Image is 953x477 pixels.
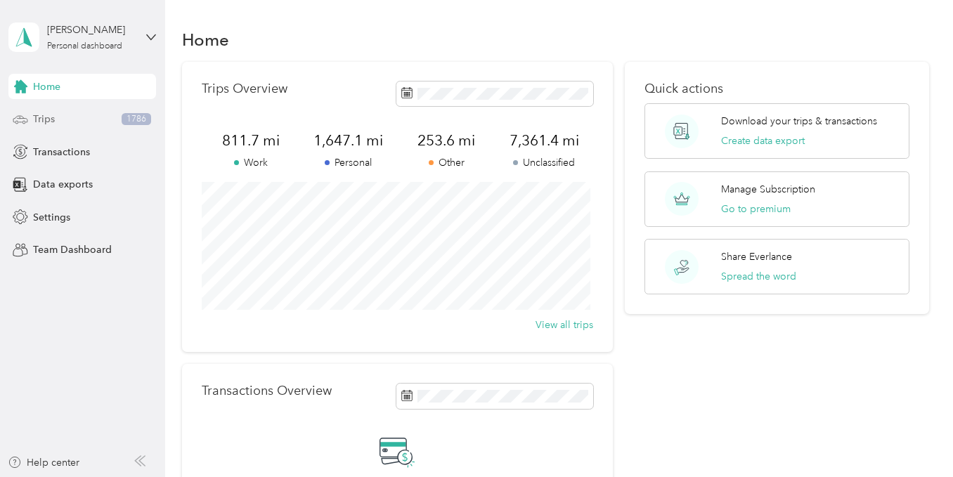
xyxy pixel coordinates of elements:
p: Transactions Overview [202,384,332,398]
button: View all trips [536,318,593,332]
p: Download your trips & transactions [721,114,877,129]
p: Share Everlance [721,249,792,264]
span: Team Dashboard [33,242,112,257]
p: Manage Subscription [721,182,815,197]
div: [PERSON_NAME] [47,22,135,37]
p: Other [397,155,495,170]
h1: Home [182,32,229,47]
p: Unclassified [495,155,593,170]
span: 811.7 mi [202,131,299,150]
span: Data exports [33,177,93,192]
div: Personal dashboard [47,42,122,51]
iframe: Everlance-gr Chat Button Frame [874,398,953,477]
span: Trips [33,112,55,126]
span: Settings [33,210,70,225]
span: Transactions [33,145,90,159]
p: Trips Overview [202,81,287,96]
span: 7,361.4 mi [495,131,593,150]
p: Work [202,155,299,170]
span: Home [33,79,60,94]
button: Go to premium [721,202,791,216]
span: 1,647.1 mi [299,131,397,150]
p: Quick actions [644,81,909,96]
p: Personal [299,155,397,170]
button: Help center [8,455,79,470]
span: 253.6 mi [397,131,495,150]
button: Spread the word [721,269,796,284]
span: 1786 [122,113,151,126]
button: Create data export [721,133,805,148]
